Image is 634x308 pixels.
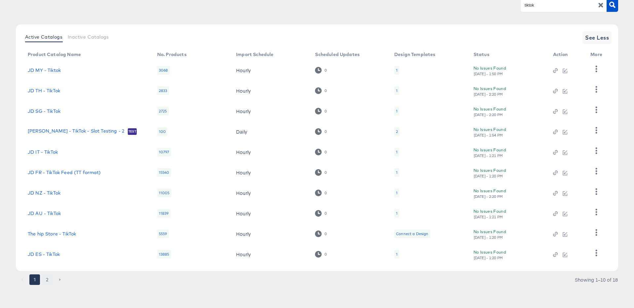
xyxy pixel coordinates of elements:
[231,224,310,244] td: Hourly
[394,209,399,218] div: 1
[396,211,398,216] div: 1
[28,52,81,57] div: Product Catalog Name
[394,250,399,259] div: 1
[231,121,310,142] td: Daily
[157,250,171,259] div: 13885
[396,252,398,257] div: 1
[396,170,398,175] div: 1
[396,88,398,93] div: 1
[324,211,327,216] div: 0
[324,252,327,257] div: 0
[28,108,60,114] a: JD SG - TikTok
[582,31,612,44] button: See Less
[394,127,400,136] div: 2
[575,277,618,282] div: Showing 1–10 of 18
[54,274,65,285] button: Go to next page
[231,101,310,121] td: Hourly
[128,129,137,134] span: Test
[28,252,60,257] a: JD ES - TikTok
[315,169,327,175] div: 0
[324,88,327,93] div: 0
[157,148,171,156] div: 10797
[394,86,399,95] div: 1
[394,168,399,177] div: 1
[324,68,327,73] div: 0
[68,34,109,40] span: Inactive Catalogs
[394,189,399,197] div: 1
[28,190,60,196] a: JD NZ - TikTok
[468,49,548,60] th: Status
[585,49,610,60] th: More
[157,209,170,218] div: 11839
[315,149,327,155] div: 0
[324,170,327,175] div: 0
[396,231,428,236] div: Connect a Design
[157,86,169,95] div: 2833
[157,66,170,75] div: 3068
[396,149,398,155] div: 1
[396,68,398,73] div: 1
[394,52,435,57] div: Design Templates
[28,231,76,236] a: The hip Store - TikTok
[315,190,327,196] div: 0
[231,162,310,183] td: Hourly
[523,1,594,9] input: Search Product Catalogs
[157,107,169,115] div: 2725
[315,210,327,216] div: 0
[231,244,310,264] td: Hourly
[28,211,61,216] a: JD AU - TikTok
[42,274,53,285] button: Go to page 2
[396,129,398,134] div: 2
[28,88,60,93] a: JD TH - TikTok
[28,128,124,135] a: [PERSON_NAME] - TikTok - Slot Testing - 2
[396,108,398,114] div: 1
[394,107,399,115] div: 1
[157,52,187,57] div: No. Products
[28,68,61,73] a: JD MY - Tiktok
[231,183,310,203] td: Hourly
[315,108,327,114] div: 0
[315,52,360,57] div: Scheduled Updates
[25,34,62,40] span: Active Catalogs
[315,87,327,94] div: 0
[396,190,398,196] div: 1
[28,170,101,175] a: JD FR - TikTok Feed (TT format)
[157,230,169,238] div: 5559
[324,109,327,113] div: 0
[324,231,327,236] div: 0
[394,230,430,238] div: Connect a Design
[231,60,310,80] td: Hourly
[157,189,171,197] div: 11005
[394,66,399,75] div: 1
[29,274,40,285] button: page 1
[231,80,310,101] td: Hourly
[394,148,399,156] div: 1
[157,127,167,136] div: 100
[231,203,310,224] td: Hourly
[324,129,327,134] div: 0
[28,149,58,155] a: JD IT - TikTok
[324,191,327,195] div: 0
[585,33,609,42] span: See Less
[324,150,327,154] div: 0
[315,231,327,237] div: 0
[236,52,273,57] div: Import Schedule
[315,251,327,257] div: 0
[16,274,66,285] nav: pagination navigation
[231,142,310,162] td: Hourly
[315,128,327,135] div: 0
[157,168,171,177] div: 15540
[548,49,585,60] th: Action
[315,67,327,73] div: 0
